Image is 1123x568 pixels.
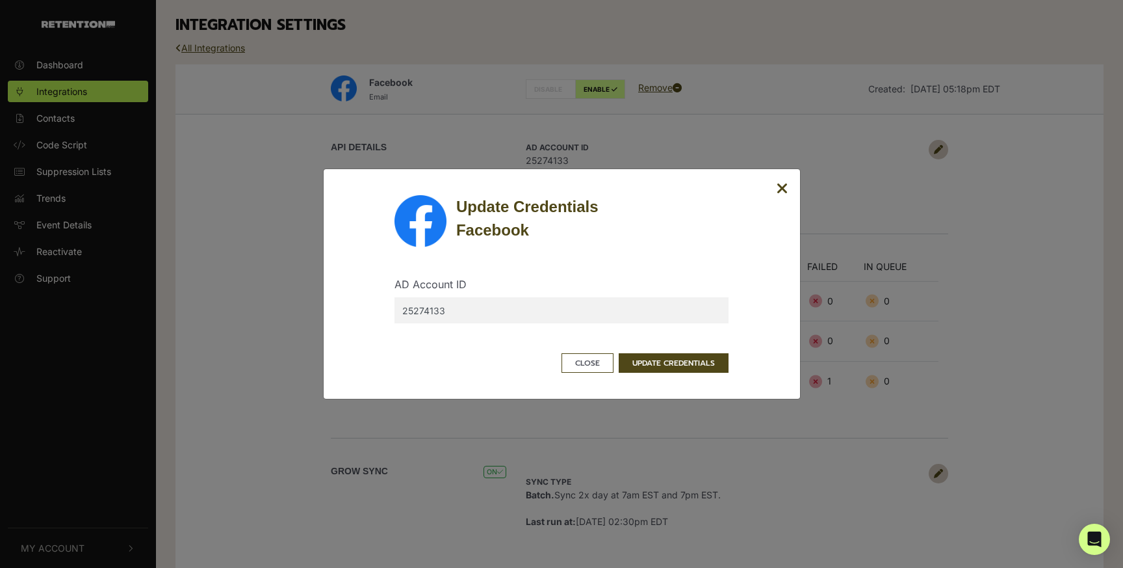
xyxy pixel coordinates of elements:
[394,277,467,292] label: AD Account ID
[456,221,529,239] strong: Facebook
[394,297,729,323] input: [AD Account ID]
[456,195,729,242] div: Update Credentials
[1079,524,1110,555] div: Open Intercom Messenger
[561,353,613,373] button: Close
[394,195,446,247] img: Facebook
[777,181,788,197] button: Close
[619,353,729,373] button: UPDATE CREDENTIALS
